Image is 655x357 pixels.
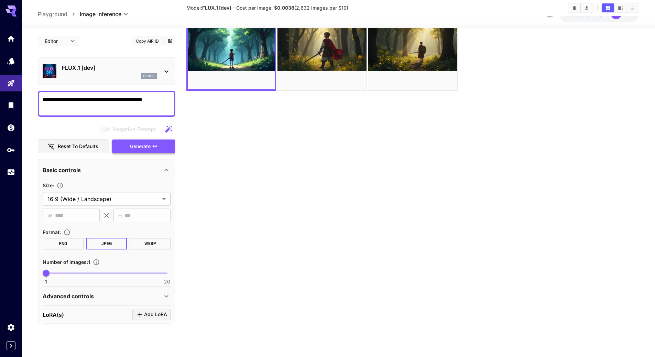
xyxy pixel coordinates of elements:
[236,5,348,11] span: Cost per image: $ (2,632 images per $10)
[7,323,15,332] div: Settings
[130,237,171,249] button: WEBP
[7,146,15,154] div: API Keys
[277,5,294,11] b: 0.0038
[62,64,157,72] p: FLUX.1 [dev]
[47,211,52,219] span: W
[186,5,231,11] span: Model:
[144,310,167,319] span: Add LoRA
[112,125,156,133] span: Negative Prompt
[132,36,163,46] button: Copy AIR ID
[99,125,162,133] span: Negative prompts are not compatible with the selected model.
[143,74,155,78] p: flux1d
[43,292,94,300] p: Advanced controls
[43,259,90,265] span: Number of images : 1
[43,288,171,304] div: Advanced controls
[7,341,15,350] button: Expand sidebar
[7,123,15,132] div: Wallet
[568,3,580,12] button: Clear Images
[118,211,122,219] span: H
[581,3,593,12] button: Download All
[80,10,121,18] span: Image Inference
[368,1,457,90] img: 2Q==
[233,4,234,12] p: ·
[581,11,605,17] span: credits left
[277,1,367,90] img: Z
[626,3,638,12] button: Show images in list view
[43,161,171,178] div: Basic controls
[601,3,639,13] div: Show images in grid viewShow images in video viewShow images in list view
[132,309,171,320] button: Click to add LoRA
[7,33,15,41] div: Home
[130,142,151,151] span: Generate
[43,310,64,319] p: LoRA(s)
[43,61,171,82] div: FLUX.1 [dev]flux1d
[54,182,66,189] button: Adjust the dimensions of the generated image by specifying its width and height in pixels, or sel...
[7,101,15,110] div: Library
[7,168,15,177] div: Usage
[202,5,231,11] b: FLUX.1 [dev]
[47,195,160,203] span: 16:9 (Wide / Landscape)
[43,166,81,174] p: Basic controls
[188,2,275,89] img: 9k=
[45,37,66,45] span: Editor
[167,37,173,45] button: Add to library
[7,79,15,88] div: Playground
[43,229,61,235] span: Format :
[614,3,626,12] button: Show images in video view
[61,229,73,236] button: Choose the file format for the output image.
[90,259,102,266] button: Specify how many images to generate in a single request. Each image generation will be charged se...
[38,10,67,18] a: Playground
[45,278,47,285] span: 1
[112,140,175,154] button: Generate
[602,3,614,12] button: Show images in grid view
[164,278,170,285] span: 20
[566,11,581,17] span: $0.05
[38,140,109,154] button: Reset to defaults
[38,10,80,18] nav: breadcrumb
[7,57,15,65] div: Models
[86,237,127,249] button: JPEG
[43,237,84,249] button: PNG
[568,3,593,13] div: Clear ImagesDownload All
[43,182,54,188] span: Size :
